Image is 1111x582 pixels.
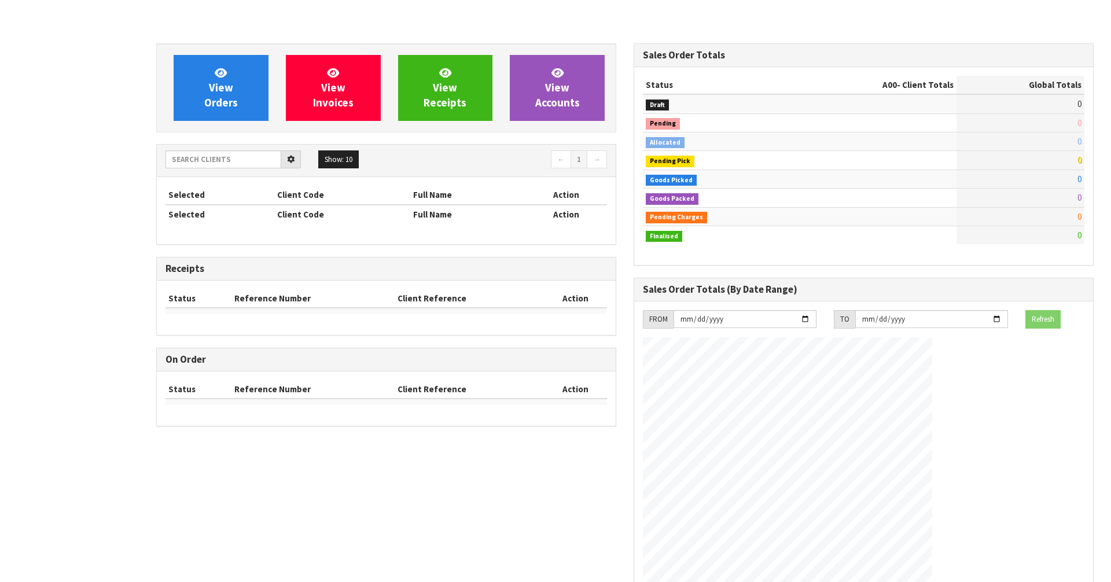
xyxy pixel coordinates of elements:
span: 0 [1077,136,1081,147]
th: Client Reference [395,289,543,308]
a: ViewReceipts [398,55,493,121]
h3: On Order [165,354,607,365]
div: TO [834,310,855,329]
th: Status [165,380,231,399]
h3: Receipts [165,263,607,274]
input: Search clients [165,150,281,168]
th: Client Code [274,205,410,223]
span: Draft [646,100,669,111]
th: Full Name [410,205,525,223]
button: Show: 10 [318,150,359,169]
a: ViewInvoices [286,55,381,121]
th: Action [543,289,607,308]
span: 0 [1077,174,1081,185]
th: Selected [165,205,274,223]
span: Goods Picked [646,175,697,186]
span: 0 [1077,117,1081,128]
span: View Accounts [535,66,580,109]
th: Client Code [274,186,410,204]
span: Allocated [646,137,685,149]
span: Pending [646,118,680,130]
span: A00 [882,79,897,90]
th: Selected [165,186,274,204]
th: Action [543,380,607,399]
th: - Client Totals [789,76,957,94]
span: 0 [1077,154,1081,165]
a: ViewAccounts [510,55,605,121]
h3: Sales Order Totals [643,50,1084,61]
button: Refresh [1025,310,1061,329]
a: ← [551,150,571,169]
th: Status [165,289,231,308]
th: Reference Number [231,289,395,308]
th: Reference Number [231,380,395,399]
h3: Sales Order Totals (By Date Range) [643,284,1084,295]
a: 1 [571,150,587,169]
span: View Invoices [313,66,354,109]
div: FROM [643,310,674,329]
span: 0 [1077,230,1081,241]
span: 0 [1077,192,1081,203]
th: Action [525,186,607,204]
span: Goods Packed [646,193,698,205]
th: Full Name [410,186,525,204]
span: Finalised [646,231,682,242]
span: Pending Pick [646,156,694,167]
span: 0 [1077,98,1081,109]
th: Client Reference [395,380,543,399]
nav: Page navigation [395,150,607,171]
th: Global Totals [957,76,1084,94]
a: ViewOrders [174,55,268,121]
th: Action [525,205,607,223]
span: View Receipts [424,66,466,109]
span: View Orders [204,66,238,109]
a: → [587,150,607,169]
span: Pending Charges [646,212,707,223]
span: 0 [1077,211,1081,222]
th: Status [643,76,789,94]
